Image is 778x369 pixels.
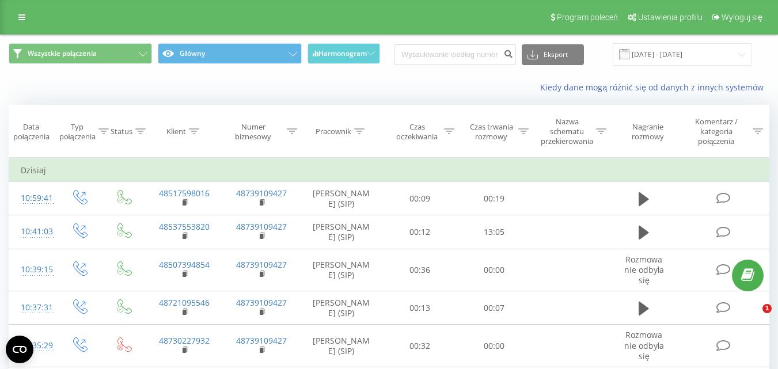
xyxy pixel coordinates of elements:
[619,122,677,142] div: Nagranie rozmowy
[236,221,287,232] a: 48739109427
[159,335,210,346] a: 48730227932
[457,249,532,291] td: 00:00
[522,44,584,65] button: Eksport
[300,291,383,325] td: [PERSON_NAME] (SIP)
[722,13,762,22] span: Wyloguj się
[308,43,381,64] button: Harmonogram
[21,258,45,281] div: 10:39:15
[236,335,287,346] a: 48739109427
[9,43,152,64] button: Wszystkie połączenia
[318,50,367,58] span: Harmonogram
[394,44,516,65] input: Wyszukiwanie według numeru
[300,182,383,215] td: [PERSON_NAME] (SIP)
[236,297,287,308] a: 48739109427
[159,259,210,270] a: 48507394854
[638,13,703,22] span: Ustawienia profilu
[624,329,664,361] span: Rozmowa nie odbyła się
[159,297,210,308] a: 48721095546
[739,304,766,332] iframe: Intercom live chat
[21,296,45,319] div: 10:37:31
[383,182,457,215] td: 00:09
[557,13,618,22] span: Program poleceń
[300,249,383,291] td: [PERSON_NAME] (SIP)
[21,187,45,210] div: 10:59:41
[457,291,532,325] td: 00:07
[236,259,287,270] a: 48739109427
[762,304,772,313] span: 1
[383,291,457,325] td: 00:13
[223,122,284,142] div: Numer biznesowy
[540,82,769,93] a: Kiedy dane mogą różnić się od danych z innych systemów
[457,182,532,215] td: 00:19
[159,188,210,199] a: 48517598016
[9,122,54,142] div: Data połączenia
[9,159,769,182] td: Dzisiaj
[166,127,186,136] div: Klient
[468,122,515,142] div: Czas trwania rozmowy
[383,325,457,367] td: 00:32
[624,254,664,286] span: Rozmowa nie odbyła się
[682,117,750,146] div: Komentarz / kategoria połączenia
[316,127,351,136] div: Pracownik
[6,336,33,363] button: Open CMP widget
[111,127,132,136] div: Status
[236,188,287,199] a: 48739109427
[59,122,96,142] div: Typ połączenia
[457,325,532,367] td: 00:00
[21,220,45,243] div: 10:41:03
[457,215,532,249] td: 13:05
[393,122,441,142] div: Czas oczekiwania
[159,221,210,232] a: 48537553820
[21,334,45,357] div: 10:35:29
[300,215,383,249] td: [PERSON_NAME] (SIP)
[383,215,457,249] td: 00:12
[300,325,383,367] td: [PERSON_NAME] (SIP)
[541,117,593,146] div: Nazwa schematu przekierowania
[158,43,301,64] button: Główny
[383,249,457,291] td: 00:36
[28,49,97,58] span: Wszystkie połączenia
